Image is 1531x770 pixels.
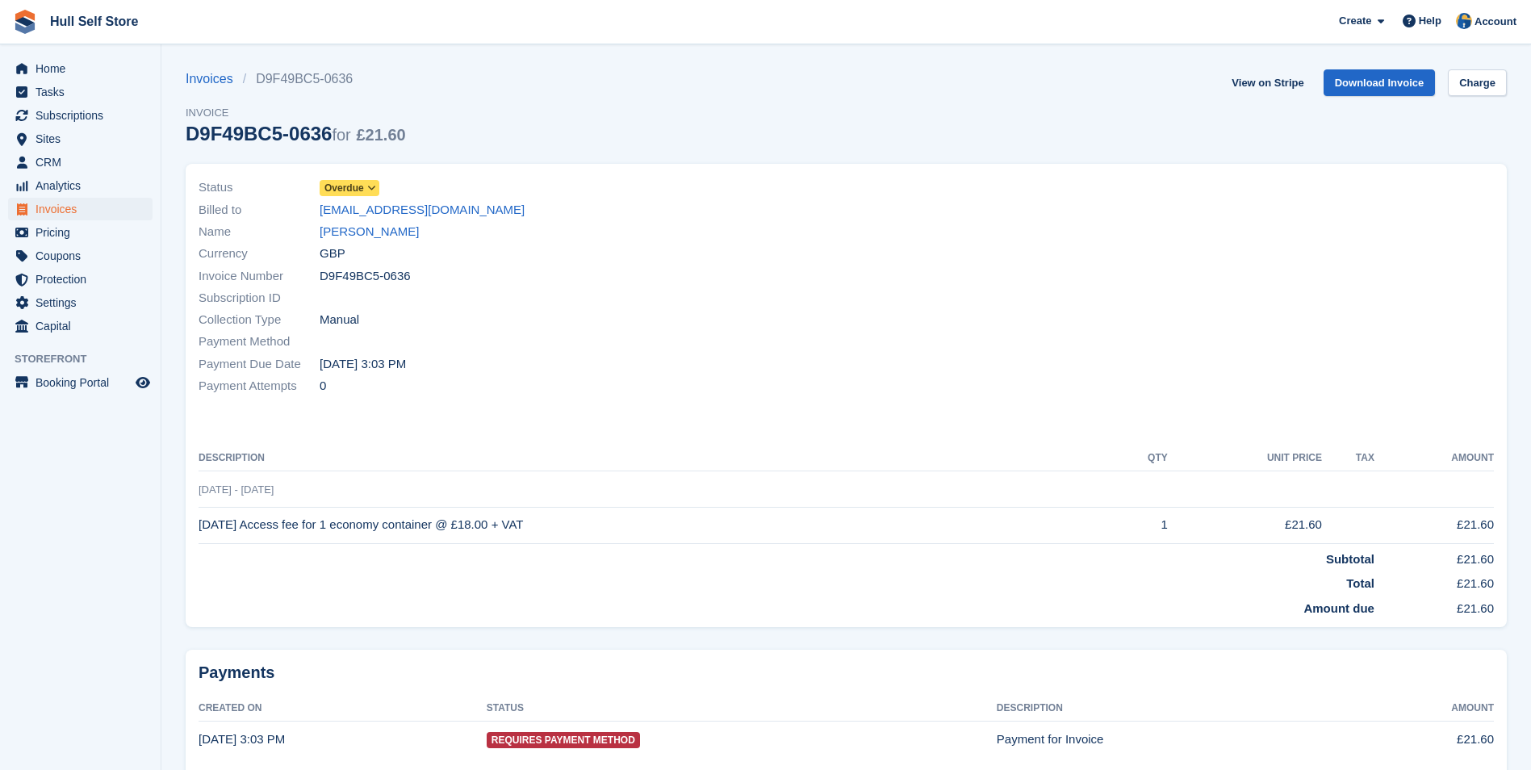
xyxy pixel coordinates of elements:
[324,181,364,195] span: Overdue
[186,105,406,121] span: Invoice
[1374,543,1494,568] td: £21.60
[36,128,132,150] span: Sites
[1353,722,1494,757] td: £21.60
[1374,446,1494,471] th: Amount
[199,267,320,286] span: Invoice Number
[36,315,132,337] span: Capital
[487,696,997,722] th: Status
[199,696,487,722] th: Created On
[1326,552,1374,566] strong: Subtotal
[186,123,406,144] div: D9F49BC5-0636
[199,311,320,329] span: Collection Type
[8,268,153,291] a: menu
[320,377,326,395] span: 0
[356,126,405,144] span: £21.60
[487,732,640,748] span: Requires Payment Method
[320,223,419,241] a: [PERSON_NAME]
[199,377,320,395] span: Payment Attempts
[8,81,153,103] a: menu
[199,507,1111,543] td: [DATE] Access fee for 1 economy container @ £18.00 + VAT
[1374,593,1494,618] td: £21.60
[199,732,285,746] time: 2025-08-27 14:03:06 UTC
[997,696,1353,722] th: Description
[1353,696,1494,722] th: Amount
[36,151,132,174] span: CRM
[320,245,345,263] span: GBP
[133,373,153,392] a: Preview store
[186,69,406,89] nav: breadcrumbs
[320,201,525,220] a: [EMAIL_ADDRESS][DOMAIN_NAME]
[1111,507,1167,543] td: 1
[36,221,132,244] span: Pricing
[36,57,132,80] span: Home
[199,446,1111,471] th: Description
[1339,13,1371,29] span: Create
[15,351,161,367] span: Storefront
[199,355,320,374] span: Payment Due Date
[36,371,132,394] span: Booking Portal
[1475,14,1516,30] span: Account
[320,355,406,374] time: 2025-08-28 14:03:04 UTC
[186,69,243,89] a: Invoices
[199,223,320,241] span: Name
[8,198,153,220] a: menu
[1346,576,1374,590] strong: Total
[320,267,411,286] span: D9F49BC5-0636
[1225,69,1310,96] a: View on Stripe
[1448,69,1507,96] a: Charge
[13,10,37,34] img: stora-icon-8386f47178a22dfd0bd8f6a31ec36ba5ce8667c1dd55bd0f319d3a0aa187defe.svg
[199,289,320,308] span: Subscription ID
[1111,446,1167,471] th: QTY
[1168,507,1322,543] td: £21.60
[199,333,320,351] span: Payment Method
[8,174,153,197] a: menu
[1324,69,1436,96] a: Download Invoice
[36,174,132,197] span: Analytics
[1168,446,1322,471] th: Unit Price
[1419,13,1441,29] span: Help
[8,57,153,80] a: menu
[8,128,153,150] a: menu
[1374,507,1494,543] td: £21.60
[36,291,132,314] span: Settings
[36,198,132,220] span: Invoices
[8,245,153,267] a: menu
[36,268,132,291] span: Protection
[1456,13,1472,29] img: Hull Self Store
[199,178,320,197] span: Status
[36,104,132,127] span: Subscriptions
[36,81,132,103] span: Tasks
[199,201,320,220] span: Billed to
[199,483,274,496] span: [DATE] - [DATE]
[8,104,153,127] a: menu
[332,126,350,144] span: for
[8,371,153,394] a: menu
[1322,446,1374,471] th: Tax
[8,315,153,337] a: menu
[8,151,153,174] a: menu
[8,291,153,314] a: menu
[8,221,153,244] a: menu
[199,245,320,263] span: Currency
[320,311,359,329] span: Manual
[997,722,1353,757] td: Payment for Invoice
[44,8,144,35] a: Hull Self Store
[1374,568,1494,593] td: £21.60
[36,245,132,267] span: Coupons
[199,663,1494,683] h2: Payments
[1303,601,1374,615] strong: Amount due
[320,178,379,197] a: Overdue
